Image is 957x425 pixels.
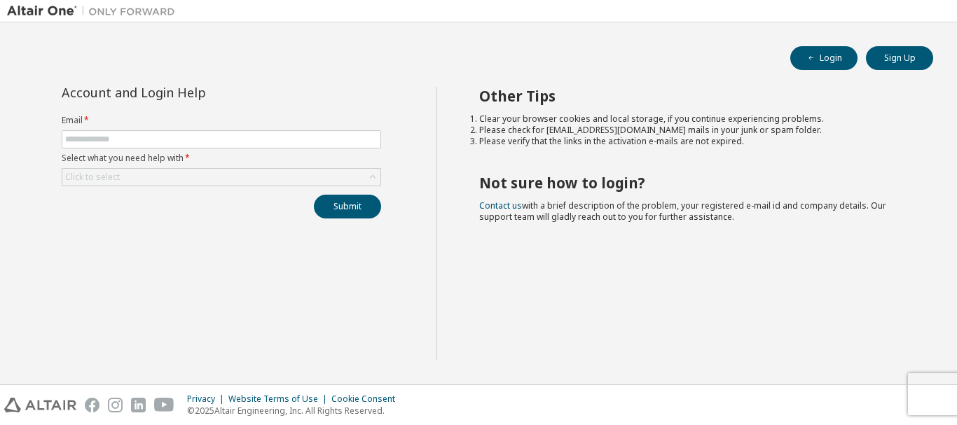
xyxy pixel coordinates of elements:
[479,136,909,147] li: Please verify that the links in the activation e-mails are not expired.
[187,405,404,417] p: © 2025 Altair Engineering, Inc. All Rights Reserved.
[62,115,381,126] label: Email
[479,125,909,136] li: Please check for [EMAIL_ADDRESS][DOMAIN_NAME] mails in your junk or spam folder.
[62,153,381,164] label: Select what you need help with
[479,113,909,125] li: Clear your browser cookies and local storage, if you continue experiencing problems.
[314,195,381,218] button: Submit
[331,393,404,405] div: Cookie Consent
[85,398,99,412] img: facebook.svg
[7,4,182,18] img: Altair One
[479,200,886,223] span: with a brief description of the problem, your registered e-mail id and company details. Our suppo...
[62,169,380,186] div: Click to select
[154,398,174,412] img: youtube.svg
[4,398,76,412] img: altair_logo.svg
[790,46,858,70] button: Login
[131,398,146,412] img: linkedin.svg
[187,393,228,405] div: Privacy
[866,46,933,70] button: Sign Up
[479,174,909,192] h2: Not sure how to login?
[108,398,123,412] img: instagram.svg
[65,172,120,183] div: Click to select
[228,393,331,405] div: Website Terms of Use
[479,87,909,105] h2: Other Tips
[62,87,317,98] div: Account and Login Help
[479,200,522,211] a: Contact us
